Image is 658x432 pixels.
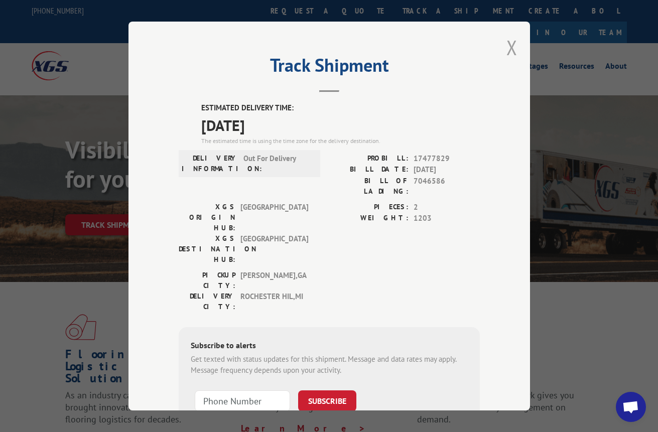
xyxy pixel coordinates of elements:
button: Close modal [506,34,517,61]
div: Open chat [616,392,646,422]
label: XGS ORIGIN HUB: [179,202,235,233]
span: [GEOGRAPHIC_DATA] [240,202,308,233]
span: [GEOGRAPHIC_DATA] [240,233,308,265]
label: ESTIMATED DELIVERY TIME: [201,102,480,114]
span: 7046586 [414,176,480,197]
div: The estimated time is using the time zone for the delivery destination. [201,136,480,146]
label: PIECES: [329,202,409,213]
span: Out For Delivery [243,153,311,174]
span: [PERSON_NAME] , GA [240,270,308,291]
button: SUBSCRIBE [298,390,356,411]
input: Phone Number [195,390,290,411]
span: 2 [414,202,480,213]
span: ROCHESTER HIL , MI [240,291,308,312]
h2: Track Shipment [179,58,480,77]
label: DELIVERY CITY: [179,291,235,312]
span: [DATE] [414,164,480,176]
label: PICKUP CITY: [179,270,235,291]
label: DELIVERY INFORMATION: [182,153,238,174]
div: Get texted with status updates for this shipment. Message and data rates may apply. Message frequ... [191,354,468,376]
label: BILL DATE: [329,164,409,176]
label: WEIGHT: [329,213,409,224]
label: PROBILL: [329,153,409,165]
span: 17477829 [414,153,480,165]
div: Subscribe to alerts [191,339,468,354]
label: BILL OF LADING: [329,176,409,197]
span: 1203 [414,213,480,224]
span: [DATE] [201,114,480,136]
label: XGS DESTINATION HUB: [179,233,235,265]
